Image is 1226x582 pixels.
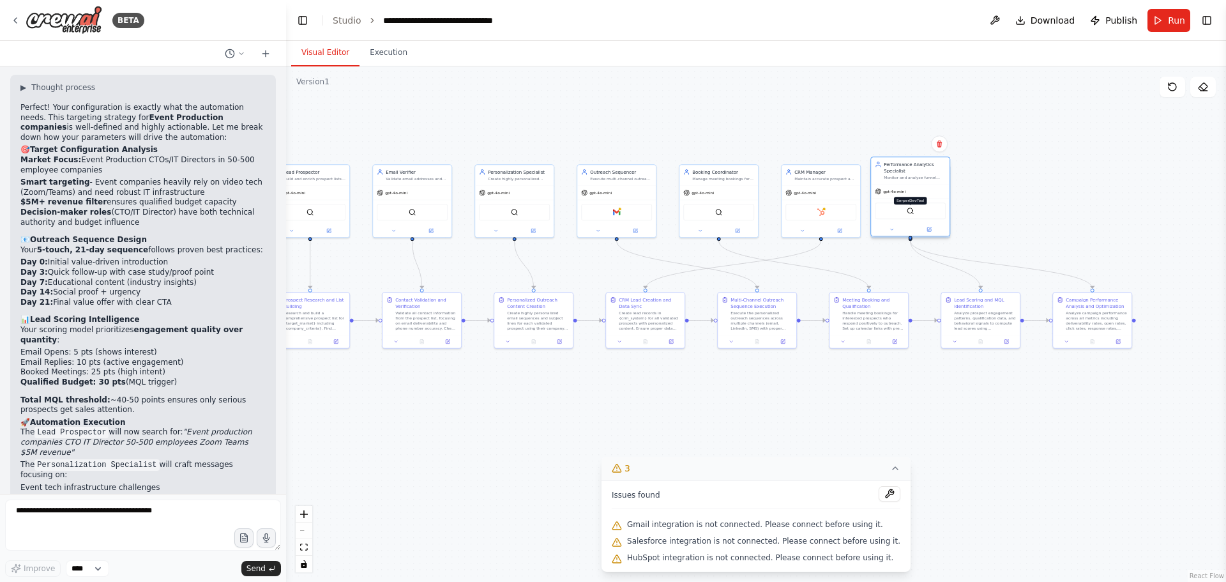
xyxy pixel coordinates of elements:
li: Social proof + urgency [20,287,266,298]
div: Multi-Channel Outreach Sequence Execution [730,296,792,309]
div: Create highly personalized email sequences and subject lines for each validated prospect using th... [507,310,569,331]
strong: Market Focus: [20,155,81,164]
div: Lead Scoring and MQL Identification [954,296,1016,309]
li: (CTO/IT Director) have both technical authority and budget influence [20,208,266,227]
span: Salesforce integration is not connected. Please connect before using it. [627,536,900,546]
span: gpt-4o-mini [385,190,407,195]
button: Open in side panel [822,227,858,234]
span: Gmail integration is not connected. Please connect before using it. [627,519,883,530]
div: Outreach SequencerExecute multi-channel outreach sequences for {validated_prospects} by schedulin... [577,164,656,238]
div: Validate all contact information from the prospect list, focusing on email deliverability and pho... [395,310,457,331]
p: Your scoring model prioritizes : [20,325,266,345]
span: Issues found [612,490,660,500]
g: Edge from 5273d155-1e9a-4d0a-89ce-0cbc951fe136 to 1644eb8c-5c4b-4f39-8ef5-14789edbcb53 [716,241,872,288]
g: Edge from c83fb41c-02e9-4069-98a3-ce93a811324a to ba0cc8b9-45ce-44c2-8d60-5e185de9eaba [354,317,379,323]
button: Download [1010,9,1080,32]
a: Studio [333,15,361,26]
g: Edge from bec036f9-579a-49f6-ad15-f8d8e430d3ab to 6da341ff-f322-4aaf-be8f-c946da6c823d [642,241,824,288]
li: (MQL trigger) [20,378,266,388]
div: Campaign Performance Analysis and OptimizationAnalyze campaign performance across all metrics inc... [1052,292,1132,349]
li: Initial value-driven introduction [20,257,266,268]
div: Email VerifierValidate email addresses and phone numbers for {prospect_list}, flag risky domains,... [372,164,452,238]
span: gpt-4o-mini [487,190,510,195]
strong: Target Configuration Analysis [30,145,158,154]
p: Event Production CTOs/IT Directors in 50-500 employee companies [20,155,266,175]
div: Lead ProspectorBuild and enrich prospect lists for {target_market} by researching companies, find... [270,164,350,238]
img: SerperDevTool [907,207,914,215]
li: - Event companies heavily rely on video tech (Zoom/Teams) and need robust IT infrastructure [20,178,266,197]
li: Final value offer with clear CTA [20,298,266,308]
img: SerperDevTool [306,208,314,216]
em: "Event production companies CTO IT Director 50-500 employees Zoom Teams $5M revenue" [20,427,252,457]
strong: $5M+ revenue filter [20,197,107,206]
h2: 📊 [20,315,266,325]
div: Version 1 [296,77,329,87]
g: Edge from d93580d2-15d1-4014-ae06-633289e2349a to 1644eb8c-5c4b-4f39-8ef5-14789edbcb53 [801,317,826,323]
button: Open in side panel [325,338,347,346]
button: Run [1147,9,1190,32]
strong: engagement quality over quantity [20,325,243,344]
span: 3 [624,462,630,475]
li: ensures qualified budget capacity [20,197,266,208]
div: Handle meeting bookings for interested prospects who respond positively to outreach. Set up calen... [842,310,904,331]
p: ~40-50 points ensures only serious prospects get sales attention. [20,395,266,415]
h2: 🚀 [20,418,266,428]
li: Booked Meetings: 25 pts (high intent) [20,367,266,378]
div: Personalization SpecialistCreate highly personalized outreach copy and subject line variants for ... [474,164,554,238]
div: Prospect Research and List BuildingResearch and build a comprehensive prospect list for {target_m... [270,292,350,349]
li: Video platform optimization [20,493,266,503]
p: The will now search for: [20,427,266,457]
button: No output available [967,338,994,346]
div: Monitor and analyze funnel performance metrics for {campaign_data}, track KPIs like deliverabilit... [884,175,946,180]
div: Booking CoordinatorManage meeting bookings for {interested_prospects} by handling calendar schedu... [679,164,759,238]
img: SerperDevTool [409,208,416,216]
div: Lead Prospector [284,169,345,175]
span: Improve [24,563,55,574]
button: Open in side panel [311,227,347,234]
nav: breadcrumb [333,14,527,27]
button: No output available [632,338,659,346]
img: HubSpot [817,208,825,216]
button: Start a new chat [255,46,276,61]
div: Analyze prospect engagement patterns, qualification data, and behavioral signals to compute lead ... [954,310,1016,331]
g: Edge from 6da341ff-f322-4aaf-be8f-c946da6c823d to d93580d2-15d1-4014-ae06-633289e2349a [689,317,714,323]
button: Open in side panel [772,338,794,346]
span: gpt-4o-mini [692,190,714,195]
button: No output available [744,338,771,346]
img: SerperDevTool [715,208,723,216]
strong: Qualified Budget: 30 pts [20,378,126,387]
img: Logo [26,6,102,34]
g: Edge from 807fe587-88cb-4c3c-b276-e2103857b503 to f49b6d93-5bbc-40ac-a8ee-91de103565e5 [1024,317,1049,323]
code: Personalization Specialist [34,459,159,471]
button: ▶Thought process [20,82,95,93]
button: Open in side panel [515,227,552,234]
button: Click to speak your automation idea [257,528,276,548]
button: Upload files [234,528,254,548]
button: Delete node [931,135,948,152]
p: The will craft messages focusing on: [20,460,266,480]
g: Edge from 9ef76cd8-f135-40ba-93b9-97173820f3ad to 6da341ff-f322-4aaf-be8f-c946da6c823d [577,317,602,323]
button: No output available [297,338,324,346]
span: Thought process [31,82,95,93]
span: gpt-4o-mini [283,190,305,195]
button: Show right sidebar [1198,11,1216,29]
button: Improve [5,560,61,577]
div: CRM Manager [794,169,856,175]
button: Open in side panel [884,338,905,346]
img: Gmail [613,208,621,216]
h2: 🎯 [20,145,266,155]
strong: Day 3: [20,268,48,277]
div: Create highly personalized outreach copy and subject line variants for {prospect_data} using comp... [488,176,550,181]
g: Edge from fe0fd5b6-9c8b-4931-8fda-27f8166e54e3 to 807fe587-88cb-4c3c-b276-e2103857b503 [907,241,984,288]
div: Multi-Channel Outreach Sequence ExecutionExecute the personalized outreach sequences across multi... [717,292,797,349]
strong: 5-touch, 21-day sequence [37,245,149,254]
button: Open in side panel [660,338,682,346]
button: No output available [856,338,882,346]
g: Edge from deb73fef-7d91-455f-8341-9e87a78f94ed to f49b6d93-5bbc-40ac-a8ee-91de103565e5 [907,241,1096,288]
button: fit view [296,539,312,556]
img: SerperDevTool [511,208,518,216]
button: Switch to previous chat [220,46,250,61]
button: Send [241,561,281,576]
div: Performance Analytics Specialist [884,161,946,174]
div: Performance Analytics SpecialistMonitor and analyze funnel performance metrics for {campaign_data... [870,158,950,238]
